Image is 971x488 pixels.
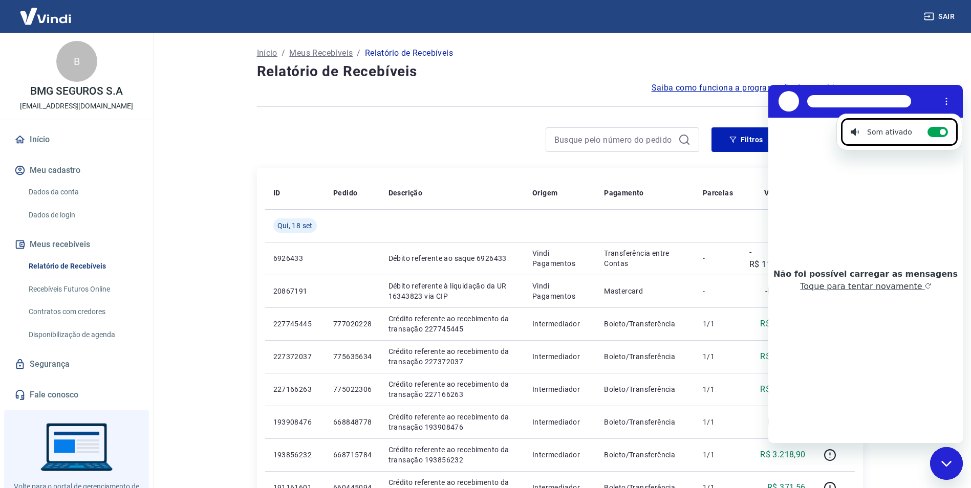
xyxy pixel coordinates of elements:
[25,324,141,345] a: Disponibilização de agenda
[703,450,733,460] p: 1/1
[765,285,806,297] p: -R$ 555,48
[273,188,280,198] p: ID
[25,256,141,277] a: Relatório de Recebíveis
[703,351,733,362] p: 1/1
[532,248,588,269] p: Vindi Pagamentos
[56,41,97,82] div: B
[930,447,963,480] iframe: Botão para abrir a janela de mensagens
[760,318,805,330] p: R$ 1.531,52
[25,182,141,203] a: Dados da conta
[703,384,733,394] p: 1/1
[554,132,674,147] input: Busque pelo número do pedido
[604,417,686,427] p: Boleto/Transferência
[764,188,797,198] p: Valor Líq.
[273,253,317,263] p: 6926433
[532,188,557,198] p: Origem
[760,383,805,395] p: R$ 3.459,39
[532,319,588,329] p: Intermediador
[333,384,372,394] p: 775022306
[389,281,516,301] p: Débito referente à liquidação da UR 16343823 via CIP
[357,47,360,59] p: /
[703,417,733,427] p: 1/1
[333,319,372,329] p: 777020228
[257,47,277,59] a: Início
[389,412,516,432] p: Crédito referente ao recebimento da transação 193908476
[768,85,963,443] iframe: Janela de mensagens
[20,101,133,112] p: [EMAIL_ADDRESS][DOMAIN_NAME]
[703,188,733,198] p: Parcelas
[333,417,372,427] p: 668848778
[273,351,317,362] p: 227372037
[389,188,423,198] p: Descrição
[703,253,733,263] p: -
[749,246,806,271] p: -R$ 110.104,33
[273,450,317,460] p: 193856232
[333,351,372,362] p: 775635634
[389,346,516,367] p: Crédito referente ao recebimento da transação 227372037
[257,61,863,82] h4: Relatório de Recebíveis
[30,86,123,97] p: BMG SEGUROS S.A
[703,286,733,296] p: -
[12,353,141,375] a: Segurança
[604,188,644,198] p: Pagamento
[760,449,805,461] p: R$ 3.218,90
[389,379,516,400] p: Crédito referente ao recebimento da transação 227166263
[604,450,686,460] p: Boleto/Transferência
[12,128,141,151] a: Início
[277,220,313,231] span: Qui, 18 set
[25,301,141,322] a: Contratos com credores
[389,445,516,465] p: Crédito referente ao recebimento da transação 193856232
[652,82,863,94] a: Saiba como funciona a programação dos recebimentos
[365,47,453,59] p: Relatório de Recebíveis
[273,384,317,394] p: 227166263
[604,286,686,296] p: Mastercard
[604,248,686,269] p: Transferência entre Contas
[389,253,516,263] p: Débito referente ao saque 6926433
[25,279,141,300] a: Recebíveis Futuros Online
[703,319,733,329] p: 1/1
[532,351,588,362] p: Intermediador
[532,384,588,394] p: Intermediador
[25,205,141,226] a: Dados de login
[289,47,353,59] a: Meus Recebíveis
[711,127,781,152] button: Filtros
[273,319,317,329] p: 227745445
[767,416,806,428] p: R$ 224,71
[532,450,588,460] p: Intermediador
[604,319,686,329] p: Boleto/Transferência
[333,188,357,198] p: Pedido
[604,351,686,362] p: Boleto/Transferência
[12,1,79,32] img: Vindi
[333,450,372,460] p: 668715784
[273,417,317,427] p: 193908476
[532,417,588,427] p: Intermediador
[12,384,141,406] a: Fale conosco
[282,47,285,59] p: /
[273,286,317,296] p: 20867191
[532,281,588,301] p: Vindi Pagamentos
[389,314,516,334] p: Crédito referente ao recebimento da transação 227745445
[604,384,686,394] p: Boleto/Transferência
[760,350,805,363] p: R$ 2.063,04
[922,7,959,26] button: Sair
[12,159,141,182] button: Meu cadastro
[12,233,141,256] button: Meus recebíveis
